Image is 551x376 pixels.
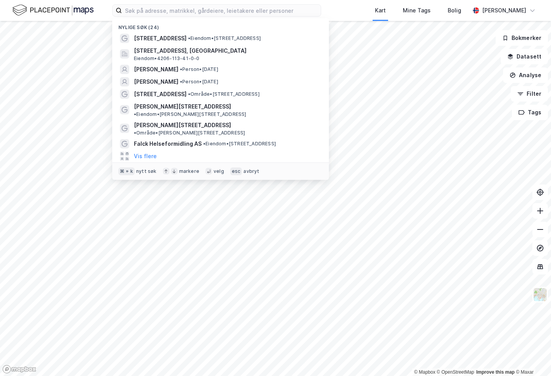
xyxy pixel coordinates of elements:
[134,34,187,43] span: [STREET_ADDRESS]
[214,168,224,174] div: velg
[134,77,178,86] span: [PERSON_NAME]
[511,86,548,102] button: Filter
[180,79,218,85] span: Person • [DATE]
[403,6,431,15] div: Mine Tags
[112,18,329,32] div: Nylige søk (24)
[375,6,386,15] div: Kart
[134,55,200,62] span: Eiendom • 4206-113-41-0-0
[180,79,182,85] span: •
[512,339,551,376] iframe: Chat Widget
[2,365,36,374] a: Mapbox homepage
[482,6,526,15] div: [PERSON_NAME]
[476,369,515,375] a: Improve this map
[134,111,136,117] span: •
[533,287,548,302] img: Z
[134,152,157,161] button: Vis flere
[180,66,218,72] span: Person • [DATE]
[230,167,242,175] div: esc
[437,369,474,375] a: OpenStreetMap
[414,369,435,375] a: Mapbox
[188,35,261,41] span: Eiendom • [STREET_ADDRESS]
[134,139,202,148] span: Falck Helseformidling AS
[134,111,246,117] span: Eiendom • [PERSON_NAME][STREET_ADDRESS]
[122,5,321,16] input: Søk på adresse, matrikkel, gårdeiere, leietakere eller personer
[134,102,231,111] span: [PERSON_NAME][STREET_ADDRESS]
[134,65,178,74] span: [PERSON_NAME]
[134,130,136,136] span: •
[243,168,259,174] div: avbryt
[203,141,205,147] span: •
[188,91,260,97] span: Område • [STREET_ADDRESS]
[188,35,190,41] span: •
[496,30,548,46] button: Bokmerker
[180,66,182,72] span: •
[503,67,548,83] button: Analyse
[512,339,551,376] div: Kontrollprogram for chat
[134,90,187,99] span: [STREET_ADDRESS]
[136,168,157,174] div: nytt søk
[134,121,231,130] span: [PERSON_NAME][STREET_ADDRESS]
[501,49,548,64] button: Datasett
[448,6,461,15] div: Bolig
[512,105,548,120] button: Tags
[134,46,320,55] span: [STREET_ADDRESS], [GEOGRAPHIC_DATA]
[118,167,135,175] div: ⌘ + k
[134,130,245,136] span: Område • [PERSON_NAME][STREET_ADDRESS]
[203,141,276,147] span: Eiendom • [STREET_ADDRESS]
[188,91,190,97] span: •
[12,3,94,17] img: logo.f888ab2527a4732fd821a326f86c7f29.svg
[179,168,199,174] div: markere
